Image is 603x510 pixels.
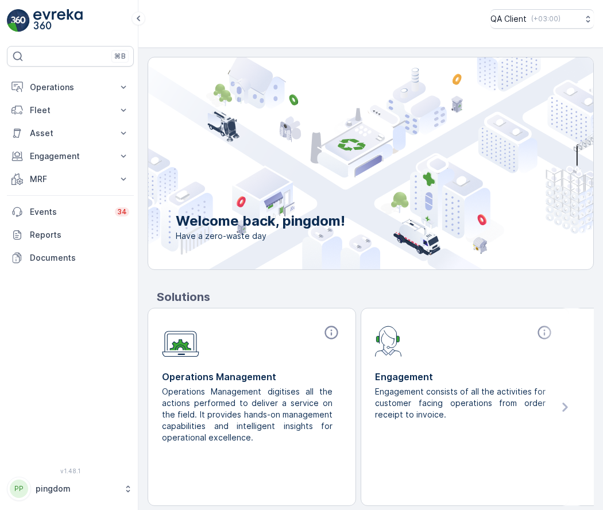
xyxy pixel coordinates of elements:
[162,370,342,384] p: Operations Management
[7,168,134,191] button: MRF
[375,386,546,420] p: Engagement consists of all the activities for customer facing operations from order receipt to in...
[7,477,134,501] button: PPpingdom
[375,324,402,357] img: module-icon
[162,324,199,357] img: module-icon
[7,467,134,474] span: v 1.48.1
[7,99,134,122] button: Fleet
[114,52,126,61] p: ⌘B
[7,223,134,246] a: Reports
[157,288,594,306] p: Solutions
[30,150,111,162] p: Engagement
[7,122,134,145] button: Asset
[30,82,111,93] p: Operations
[10,480,28,498] div: PP
[7,76,134,99] button: Operations
[7,9,30,32] img: logo
[30,229,129,241] p: Reports
[7,200,134,223] a: Events34
[30,173,111,185] p: MRF
[30,127,111,139] p: Asset
[490,13,527,25] p: QA Client
[375,370,555,384] p: Engagement
[531,14,561,24] p: ( +03:00 )
[7,145,134,168] button: Engagement
[176,212,345,230] p: Welcome back, pingdom!
[33,9,83,32] img: logo_light-DOdMpM7g.png
[30,105,111,116] p: Fleet
[490,9,594,29] button: QA Client(+03:00)
[96,57,593,269] img: city illustration
[30,206,108,218] p: Events
[176,230,345,242] span: Have a zero-waste day
[162,386,333,443] p: Operations Management digitises all the actions performed to deliver a service on the field. It p...
[30,252,129,264] p: Documents
[7,246,134,269] a: Documents
[117,207,127,217] p: 34
[36,483,118,494] p: pingdom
